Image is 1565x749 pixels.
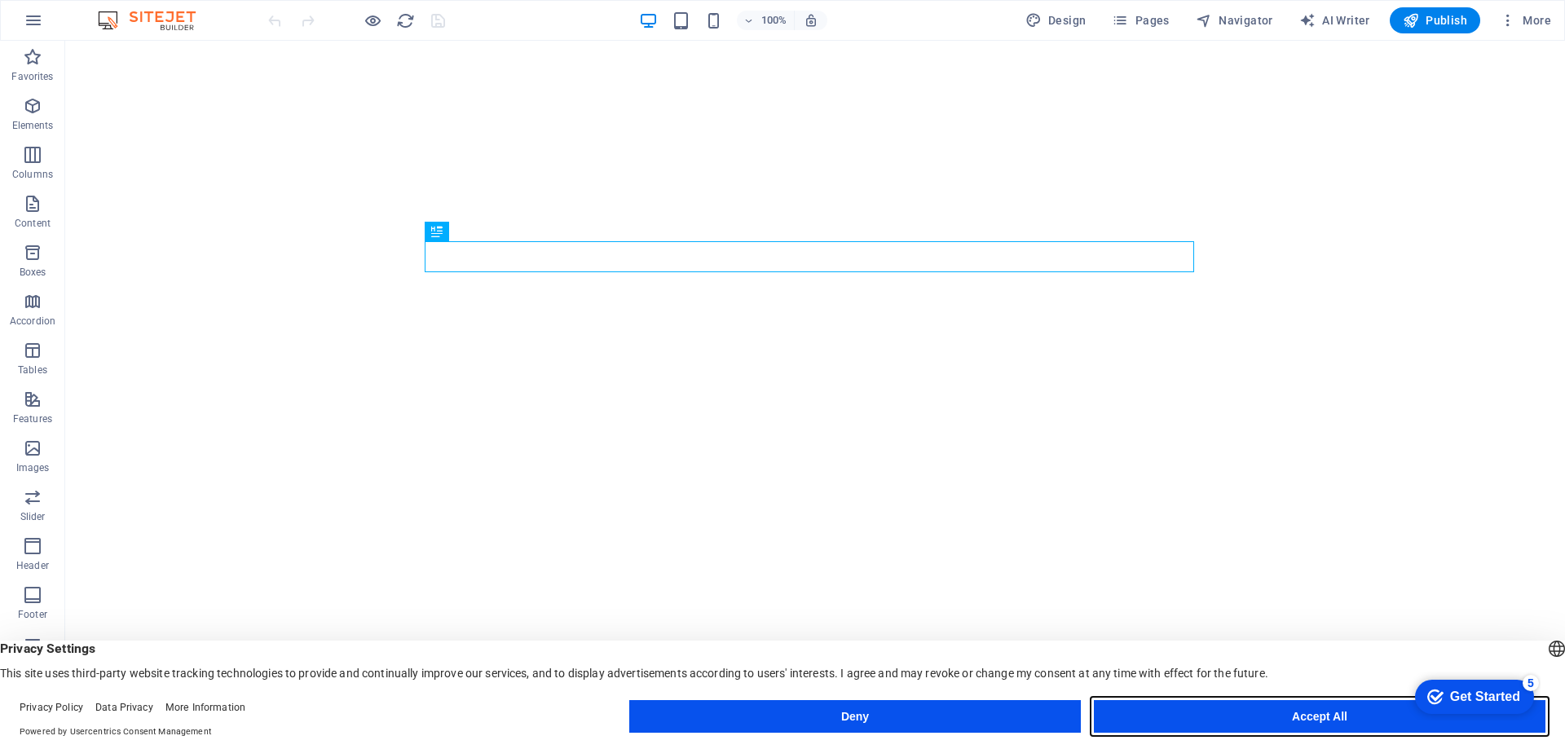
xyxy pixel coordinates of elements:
[1493,7,1558,33] button: More
[18,363,47,377] p: Tables
[20,266,46,279] p: Boxes
[16,461,50,474] p: Images
[121,3,137,20] div: 5
[10,315,55,328] p: Accordion
[18,608,47,621] p: Footer
[15,217,51,230] p: Content
[48,18,118,33] div: Get Started
[12,168,53,181] p: Columns
[1500,12,1551,29] span: More
[12,119,54,132] p: Elements
[11,70,53,83] p: Favorites
[13,412,52,425] p: Features
[65,41,1565,723] iframe: To enrich screen reader interactions, please activate Accessibility in Grammarly extension settings
[13,8,132,42] div: Get Started 5 items remaining, 0% complete
[20,510,46,523] p: Slider
[16,559,49,572] p: Header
